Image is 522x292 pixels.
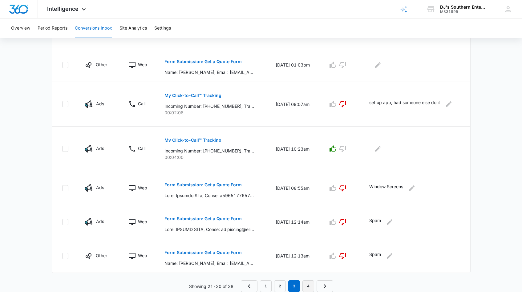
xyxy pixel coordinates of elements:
p: Incoming Number: [PHONE_NUMBER], Tracking Number: [PHONE_NUMBER], Ring To: [PHONE_NUMBER], Caller... [164,103,254,109]
p: Name: [PERSON_NAME], Email: [EMAIL_ADDRESS][DOMAIN_NAME], Phone: [PHONE_NUMBER], Location: [GEOGR... [164,69,254,75]
p: My Click-to-Call™ Tracking [164,138,221,142]
button: My Click-to-Call™ Tracking [164,133,221,148]
div: account name [440,5,485,10]
td: [DATE] 12:13am [268,239,320,273]
button: Edit Comments [373,60,383,70]
a: Previous Page [241,280,257,292]
td: [DATE] 01:03pm [268,48,320,82]
p: My Click-to-Call™ Tracking [164,93,221,98]
p: Form Submission: Get a Quote Form [164,183,242,187]
p: Incoming Number: [PHONE_NUMBER], Tracking Number: [PHONE_NUMBER], Ring To: [PHONE_NUMBER], Caller... [164,148,254,154]
p: Lore: Ipsumdo Sita, Conse: a59651776571@elits.doe, Tempo: 6437802419, Incididu: Utlaboree Dolorem... [164,192,254,199]
p: Other [96,61,107,68]
td: [DATE] 10:23am [268,127,320,171]
div: account id [440,10,485,14]
p: Web [138,252,147,259]
td: [DATE] 09:07am [268,82,320,127]
p: 00:04:00 [164,154,261,160]
p: Web [138,61,147,68]
button: Edit Comments [385,251,395,261]
p: Form Submission: Get a Quote Form [164,217,242,221]
button: Site Analytics [119,18,147,38]
button: Form Submission: Get a Quote Form [164,54,242,69]
p: Name: [PERSON_NAME], Email: [EMAIL_ADDRESS][DOMAIN_NAME], Phone: [PHONE_NUMBER], Location: [GEOGR... [164,260,254,266]
p: Window Screens [369,183,403,193]
button: Overview [11,18,30,38]
a: Next Page [317,280,333,292]
button: Form Submission: Get a Quote Form [164,211,242,226]
em: 3 [288,280,300,292]
button: Conversions Inbox [75,18,112,38]
p: Lore: IPSUMD SITA, Conse: adipiscing@elits.doe, Tempo: 7104727631, Incididu: Utlaboree Dolorem, A... [164,226,254,233]
p: Call [138,145,145,152]
p: Ads [96,184,104,191]
p: Ads [96,145,104,152]
p: Showing 21-30 of 38 [189,283,233,290]
p: Ads [96,100,104,107]
a: Page 2 [274,280,286,292]
td: [DATE] 08:55am [268,171,320,205]
p: Spam [369,251,381,261]
button: Settings [154,18,171,38]
button: My Click-to-Call™ Tracking [164,88,221,103]
button: Edit Comments [385,217,395,227]
p: Form Submission: Get a Quote Form [164,59,242,64]
p: Web [138,185,147,191]
button: Period Reports [38,18,67,38]
a: Page 1 [260,280,272,292]
p: Other [96,252,107,259]
button: Edit Comments [444,99,454,109]
button: Edit Comments [407,183,417,193]
p: Ads [96,218,104,225]
p: 00:02:08 [164,109,261,116]
p: set up app, had someone else do it [369,99,440,109]
p: Call [138,100,145,107]
span: Intelligence [47,6,79,12]
button: Form Submission: Get a Quote Form [164,245,242,260]
p: Web [138,218,147,225]
button: Form Submission: Get a Quote Form [164,177,242,192]
nav: Pagination [241,280,333,292]
td: [DATE] 12:14am [268,205,320,239]
p: Spam [369,217,381,227]
button: Edit Comments [373,144,383,154]
p: Form Submission: Get a Quote Form [164,250,242,255]
a: Page 4 [302,280,314,292]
